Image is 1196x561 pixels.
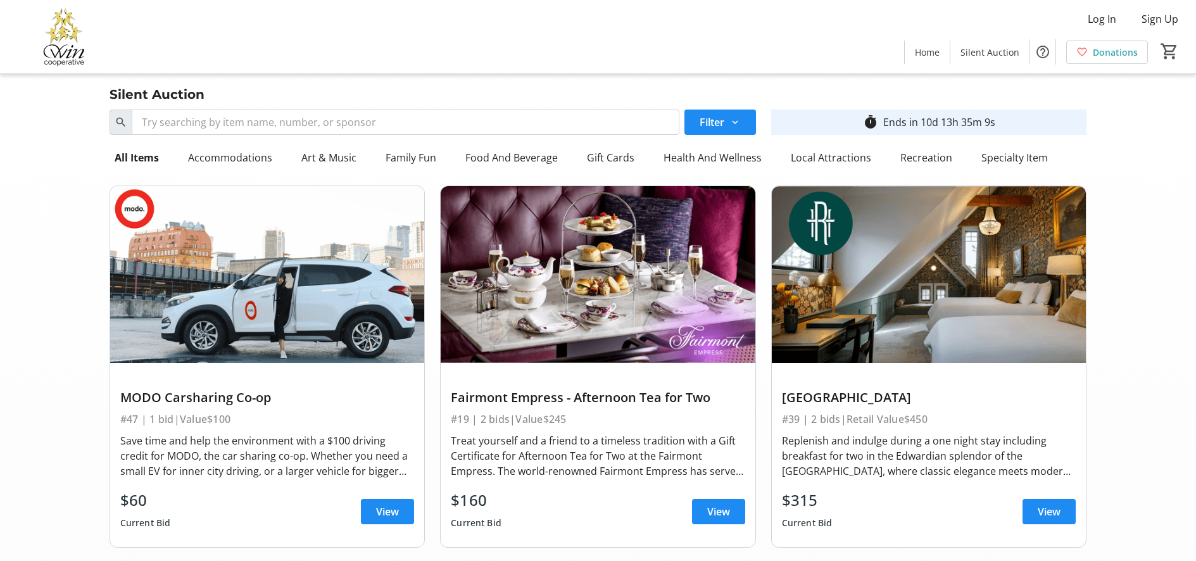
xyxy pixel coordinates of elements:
[120,489,171,512] div: $60
[451,390,745,405] div: Fairmont Empress - Afternoon Tea for Two
[782,433,1076,479] div: Replenish and indulge during a one night stay including breakfast for two in the Edwardian splend...
[782,512,833,534] div: Current Bid
[451,433,745,479] div: Treat yourself and a friend to a timeless tradition with a Gift Certificate for Afternoon Tea for...
[451,410,745,428] div: #19 | 2 bids | Value $245
[120,433,414,479] div: Save time and help the environment with a $100 driving credit for MODO, the car sharing co-op. Wh...
[883,115,995,130] div: Ends in 10d 13h 35m 9s
[960,46,1019,59] span: Silent Auction
[700,115,724,130] span: Filter
[120,410,414,428] div: #47 | 1 bid | Value $100
[1142,11,1178,27] span: Sign Up
[782,410,1076,428] div: #39 | 2 bids | Retail Value $450
[120,390,414,405] div: MODO Carsharing Co-op
[786,145,876,170] div: Local Attractions
[8,5,120,68] img: Victoria Women In Need Community Cooperative's Logo
[132,110,679,135] input: Try searching by item name, number, or sponsor
[915,46,940,59] span: Home
[950,41,1029,64] a: Silent Auction
[1078,9,1126,29] button: Log In
[895,145,957,170] div: Recreation
[782,390,1076,405] div: [GEOGRAPHIC_DATA]
[905,41,950,64] a: Home
[1030,39,1055,65] button: Help
[707,504,730,519] span: View
[684,110,756,135] button: Filter
[460,145,563,170] div: Food And Beverage
[1093,46,1138,59] span: Donations
[296,145,362,170] div: Art & Music
[1158,40,1181,63] button: Cart
[1038,504,1061,519] span: View
[120,512,171,534] div: Current Bid
[1131,9,1188,29] button: Sign Up
[110,145,164,170] div: All Items
[381,145,441,170] div: Family Fun
[102,84,212,104] div: Silent Auction
[976,145,1053,170] div: Specialty Item
[451,512,501,534] div: Current Bid
[863,115,878,130] mat-icon: timer_outline
[692,499,745,524] a: View
[110,186,424,363] img: MODO Carsharing Co-op
[1088,11,1116,27] span: Log In
[658,145,767,170] div: Health And Wellness
[782,489,833,512] div: $315
[361,499,414,524] a: View
[451,489,501,512] div: $160
[772,186,1086,363] img: Rosemead House Hotel
[582,145,639,170] div: Gift Cards
[441,186,755,363] img: Fairmont Empress - Afternoon Tea for Two
[1023,499,1076,524] a: View
[183,145,277,170] div: Accommodations
[1066,41,1148,64] a: Donations
[376,504,399,519] span: View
